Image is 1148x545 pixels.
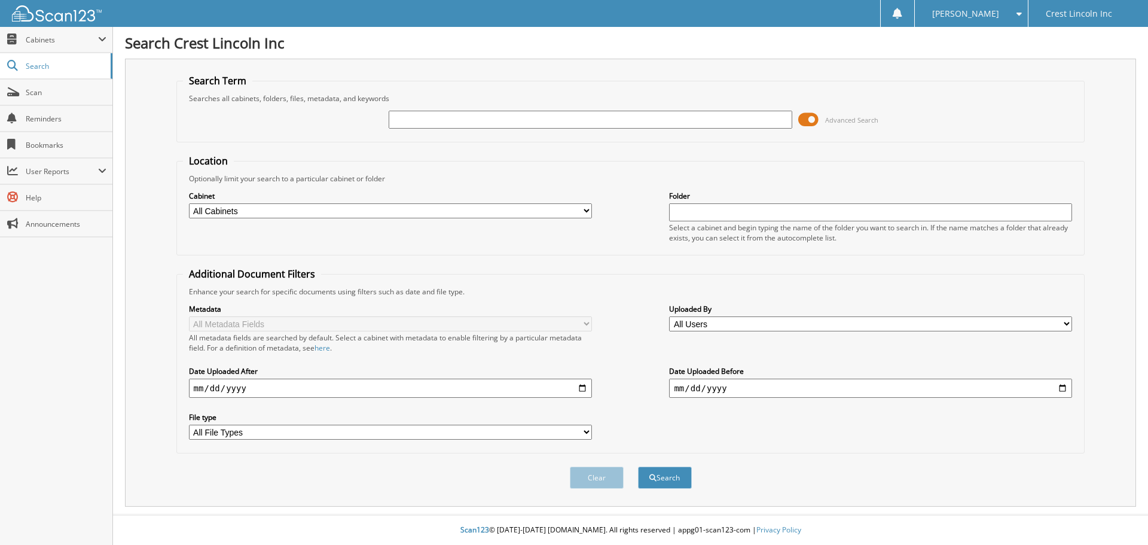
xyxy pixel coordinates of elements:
label: Date Uploaded Before [669,366,1072,376]
label: File type [189,412,592,422]
legend: Additional Document Filters [183,267,321,281]
a: Privacy Policy [756,525,801,535]
div: All metadata fields are searched by default. Select a cabinet with metadata to enable filtering b... [189,333,592,353]
label: Uploaded By [669,304,1072,314]
label: Date Uploaded After [189,366,592,376]
img: scan123-logo-white.svg [12,5,102,22]
span: Crest Lincoln Inc [1046,10,1112,17]
label: Cabinet [189,191,592,201]
div: Optionally limit your search to a particular cabinet or folder [183,173,1079,184]
input: start [189,379,592,398]
span: Advanced Search [825,115,878,124]
div: Searches all cabinets, folders, files, metadata, and keywords [183,93,1079,103]
span: Announcements [26,219,106,229]
div: Enhance your search for specific documents using filters such as date and file type. [183,287,1079,297]
span: Search [26,61,105,71]
a: here [315,343,330,353]
div: © [DATE]-[DATE] [DOMAIN_NAME]. All rights reserved | appg01-scan123-com | [113,516,1148,545]
button: Search [638,467,692,489]
span: [PERSON_NAME] [932,10,999,17]
span: Reminders [26,114,106,124]
span: User Reports [26,166,98,176]
button: Clear [570,467,624,489]
div: Select a cabinet and begin typing the name of the folder you want to search in. If the name match... [669,223,1072,243]
h1: Search Crest Lincoln Inc [125,33,1136,53]
input: end [669,379,1072,398]
legend: Search Term [183,74,252,87]
span: Help [26,193,106,203]
span: Bookmarks [26,140,106,150]
label: Metadata [189,304,592,314]
span: Scan123 [460,525,489,535]
label: Folder [669,191,1072,201]
legend: Location [183,154,234,168]
span: Cabinets [26,35,98,45]
span: Scan [26,87,106,98]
